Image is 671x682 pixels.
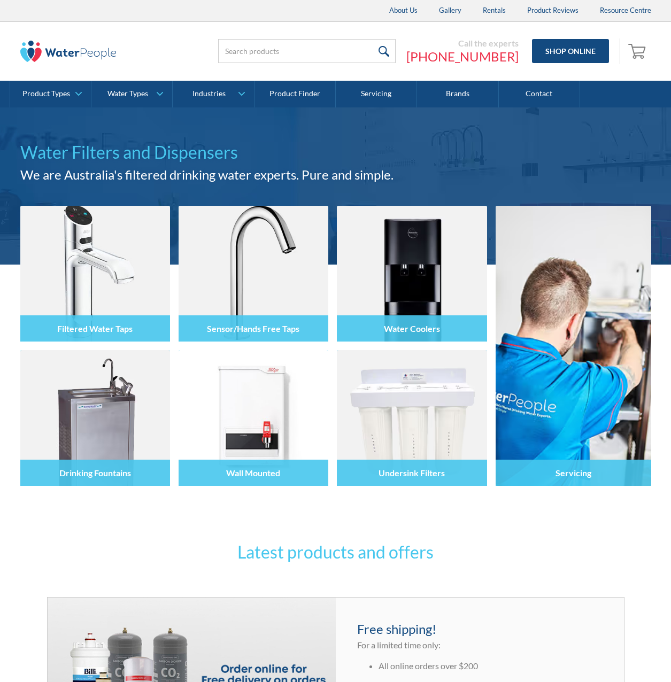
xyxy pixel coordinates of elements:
a: Contact [499,81,580,107]
h4: Drinking Fountains [59,468,131,478]
h4: Servicing [556,468,591,478]
img: Drinking Fountains [20,350,170,486]
a: Brands [417,81,498,107]
a: Shop Online [532,39,609,63]
a: [PHONE_NUMBER] [406,49,519,65]
h4: Sensor/Hands Free Taps [207,323,299,334]
img: Filtered Water Taps [20,206,170,342]
a: Servicing [336,81,417,107]
h4: Undersink Filters [379,468,445,478]
div: Product Types [22,89,70,98]
img: Wall Mounted [179,350,328,486]
img: Sensor/Hands Free Taps [179,206,328,342]
h4: Water Coolers [384,323,440,334]
h3: Latest products and offers [127,539,544,565]
a: Water Types [91,81,172,107]
a: Industries [173,81,253,107]
img: shopping cart [628,42,649,59]
h4: Filtered Water Taps [57,323,133,334]
h4: Free shipping! [357,619,603,639]
h4: Wall Mounted [226,468,280,478]
a: Product Types [10,81,91,107]
p: For a limited time only: [357,639,603,652]
a: Servicing [496,206,651,486]
li: All online orders over $200 [379,660,603,672]
div: Industries [192,89,226,98]
a: Product Finder [254,81,336,107]
img: Water Coolers [337,206,487,342]
div: Water Types [107,89,148,98]
input: Search products [218,39,396,63]
div: Call the experts [406,38,519,49]
a: Open empty cart [626,38,651,64]
img: The Water People [20,41,117,62]
img: Undersink Filters [337,350,487,486]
